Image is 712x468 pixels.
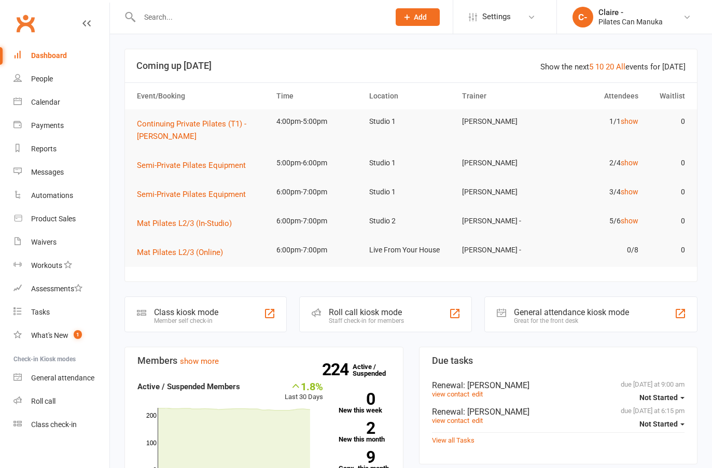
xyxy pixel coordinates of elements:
[606,62,614,72] a: 20
[353,356,398,385] a: 224Active / Suspended
[285,380,323,403] div: Last 30 Days
[74,330,82,339] span: 1
[13,413,109,436] a: Class kiosk mode
[463,407,529,417] span: : [PERSON_NAME]
[272,151,365,175] td: 5:00pm-6:00pm
[639,393,678,402] span: Not Started
[137,219,232,228] span: Mat Pilates L2/3 (In-Studio)
[540,61,686,73] div: Show the next events for [DATE]
[639,388,685,407] button: Not Started
[432,417,469,424] a: view contact
[463,380,529,390] span: : [PERSON_NAME]
[550,151,643,175] td: 2/4
[31,121,64,130] div: Payments
[365,209,457,233] td: Studio 2
[573,7,593,27] div: C-
[272,83,365,109] th: Time
[154,307,218,317] div: Class kiosk mode
[136,61,686,71] h3: Coming up [DATE]
[13,91,109,114] a: Calendar
[595,62,604,72] a: 10
[13,207,109,231] a: Product Sales
[432,356,685,366] h3: Due tasks
[13,114,109,137] a: Payments
[432,436,474,444] a: View all Tasks
[339,449,375,465] strong: 9
[432,390,469,398] a: view contact
[285,380,323,392] div: 1.8%
[272,238,365,262] td: 6:00pm-7:00pm
[31,397,55,405] div: Roll call
[272,109,365,134] td: 4:00pm-5:00pm
[457,83,550,109] th: Trainer
[621,188,638,196] a: show
[589,62,593,72] a: 5
[432,407,685,417] div: Renewal
[639,420,678,428] span: Not Started
[643,180,690,204] td: 0
[272,180,365,204] td: 6:00pm-7:00pm
[137,118,267,143] button: Continuing Private Pilates (T1) - [PERSON_NAME]
[13,161,109,184] a: Messages
[457,238,550,262] td: [PERSON_NAME] -
[31,191,73,200] div: Automations
[137,161,246,170] span: Semi-Private Pilates Equipment
[137,217,239,230] button: Mat Pilates L2/3 (In-Studio)
[643,151,690,175] td: 0
[339,420,375,436] strong: 2
[31,308,50,316] div: Tasks
[482,5,511,29] span: Settings
[621,217,638,225] a: show
[322,362,353,377] strong: 224
[13,366,109,390] a: General attendance kiosk mode
[13,67,109,91] a: People
[13,301,109,324] a: Tasks
[550,109,643,134] td: 1/1
[514,317,629,324] div: Great for the front desk
[472,417,483,424] a: edit
[457,209,550,233] td: [PERSON_NAME] -
[180,357,219,366] a: show more
[31,168,64,176] div: Messages
[31,285,82,293] div: Assessments
[643,238,690,262] td: 0
[365,238,457,262] td: Live From Your House
[13,44,109,67] a: Dashboard
[639,415,685,433] button: Not Started
[13,254,109,277] a: Workouts
[31,215,76,223] div: Product Sales
[621,117,638,125] a: show
[339,391,375,407] strong: 0
[339,422,390,443] a: 2New this month
[132,83,272,109] th: Event/Booking
[616,62,625,72] a: All
[12,10,38,36] a: Clubworx
[31,374,94,382] div: General attendance
[13,390,109,413] a: Roll call
[365,83,457,109] th: Location
[137,159,253,172] button: Semi-Private Pilates Equipment
[472,390,483,398] a: edit
[31,238,57,246] div: Waivers
[137,188,253,201] button: Semi-Private Pilates Equipment
[136,10,382,24] input: Search...
[31,98,60,106] div: Calendar
[13,137,109,161] a: Reports
[137,356,390,366] h3: Members
[457,151,550,175] td: [PERSON_NAME]
[432,380,685,390] div: Renewal
[365,151,457,175] td: Studio 1
[31,261,62,270] div: Workouts
[154,317,218,324] div: Member self check-in
[550,209,643,233] td: 5/6
[457,109,550,134] td: [PERSON_NAME]
[643,109,690,134] td: 0
[643,209,690,233] td: 0
[550,180,643,204] td: 3/4
[621,159,638,167] a: show
[457,180,550,204] td: [PERSON_NAME]
[31,420,77,429] div: Class check-in
[13,277,109,301] a: Assessments
[31,51,67,60] div: Dashboard
[13,184,109,207] a: Automations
